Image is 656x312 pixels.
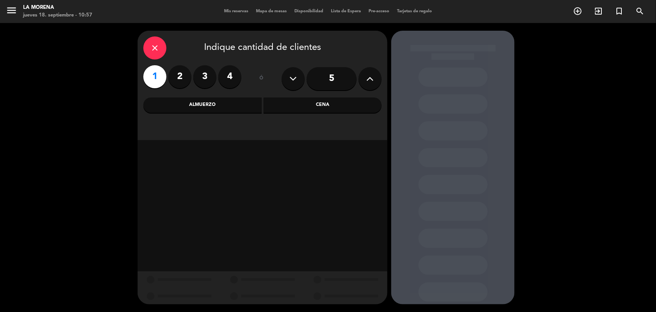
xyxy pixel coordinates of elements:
span: Mapa de mesas [252,9,291,13]
span: Lista de Espera [327,9,365,13]
span: Pre-acceso [365,9,393,13]
div: La Morena [23,4,92,12]
i: add_circle_outline [573,7,582,16]
i: exit_to_app [594,7,603,16]
i: search [635,7,644,16]
i: turned_in_not [614,7,624,16]
i: menu [6,5,17,16]
div: Cena [264,97,382,113]
div: Almuerzo [143,97,262,113]
div: jueves 18. septiembre - 10:57 [23,12,92,19]
label: 1 [143,65,166,88]
label: 2 [168,65,191,88]
div: Indique cantidad de clientes [143,36,382,59]
i: close [150,43,159,53]
span: Tarjetas de regalo [393,9,436,13]
span: Disponibilidad [291,9,327,13]
label: 4 [218,65,241,88]
label: 3 [193,65,216,88]
button: menu [6,5,17,19]
div: ó [249,65,274,92]
span: Mis reservas [220,9,252,13]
